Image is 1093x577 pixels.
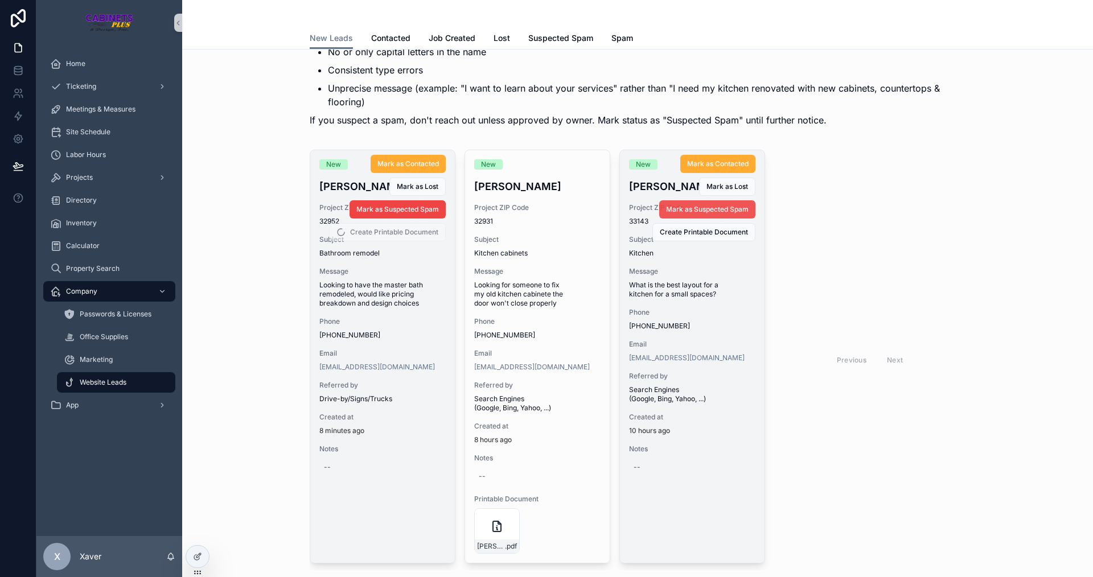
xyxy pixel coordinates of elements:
p: 8 minutes ago [319,426,364,435]
a: Inventory [43,213,175,233]
span: Email [629,340,755,349]
span: Office Supplies [80,332,128,341]
button: Mark as Suspected Spam [659,200,755,219]
span: Notes [629,444,755,454]
span: Drive-by/Signs/Trucks [319,394,446,403]
span: Passwords & Licenses [80,310,151,319]
p: Unprecise message (example: "I want to learn about your services" rather than "I need my kitchen ... [328,81,965,109]
span: Mark as Lost [397,182,438,191]
span: Marketing [80,355,113,364]
div: -- [634,463,640,472]
span: Contacted [371,32,410,44]
span: Subject [474,235,601,244]
a: Home [43,53,175,74]
a: Marketing [57,349,175,370]
span: Message [474,267,601,276]
span: [PHONE_NUMBER] [474,331,601,340]
button: Mark as Contacted [371,155,446,173]
img: App logo [85,14,134,32]
span: Created at [319,413,446,422]
span: Directory [66,196,97,205]
span: App [66,401,79,410]
a: Spam [611,28,633,51]
a: Ticketing [43,76,175,97]
button: Mark as Suspected Spam [350,200,446,219]
a: [EMAIL_ADDRESS][DOMAIN_NAME] [319,362,435,372]
span: Email [319,349,446,358]
a: Meetings & Measures [43,99,175,119]
span: Referred by [319,381,446,390]
span: What is the best layout for a kitchen for a small spaces? [629,281,755,299]
div: scrollable content [36,46,182,430]
span: Company [66,287,97,296]
p: No or only capital letters in the name [328,45,965,59]
span: Ticketing [66,82,96,91]
span: [PHONE_NUMBER] [629,322,755,331]
span: Site Schedule [66,127,110,137]
span: Mark as Suspected Spam [356,205,439,214]
span: Looking to have the master bath remodeled, would like pricing breakdown and design choices [319,281,446,308]
p: 8 hours ago [474,435,512,444]
button: Mark as Lost [699,178,755,196]
span: X [54,550,60,563]
a: Job Created [429,28,475,51]
a: Website Leads [57,372,175,393]
p: 10 hours ago [629,426,670,435]
a: Directory [43,190,175,211]
span: Projects [66,173,93,182]
span: Website Leads [80,378,126,387]
a: [EMAIL_ADDRESS][DOMAIN_NAME] [474,362,590,372]
a: Lost [494,28,510,51]
a: Property Search [43,258,175,279]
span: Property Search [66,264,120,273]
a: [EMAIL_ADDRESS][DOMAIN_NAME] [629,353,745,362]
span: Bathroom remodel [319,249,446,258]
a: Office Supplies [57,327,175,347]
div: -- [479,472,486,481]
button: Create Printable Document [652,223,755,241]
span: Notes [319,444,446,454]
span: Create Printable Document [660,228,748,237]
span: Created at [629,413,755,422]
div: New [481,159,496,170]
span: Message [629,267,755,276]
a: Company [43,281,175,302]
span: Mark as Lost [706,182,748,191]
a: App [43,395,175,415]
span: Calculator [66,241,100,250]
span: [PERSON_NAME]-Project-Lead-8/12/2025-5:31-AM [477,542,505,551]
span: Job Created [429,32,475,44]
a: Labor Hours [43,145,175,165]
span: Notes [474,454,601,463]
span: Phone [474,317,601,326]
span: Meetings & Measures [66,105,135,114]
div: -- [324,463,331,472]
span: .pdf [505,542,517,551]
span: Project ZIP Code [474,203,601,212]
span: Spam [611,32,633,44]
span: Search Engines (Google, Bing, Yahoo, ...) [629,385,755,403]
span: Referred by [474,381,601,390]
h4: [PERSON_NAME] [474,179,601,194]
span: Search Engines (Google, Bing, Yahoo, ...) [474,394,601,413]
span: Printable Document [474,494,601,504]
span: Suspected Spam [528,32,593,44]
span: Mark as Suspected Spam [666,205,749,214]
a: Suspected Spam [528,28,593,51]
span: Email [474,349,601,358]
span: Kitchen cabinets [474,249,601,258]
span: Phone [319,317,446,326]
span: Created at [474,422,601,431]
button: Mark as Contacted [680,155,755,173]
span: Phone [629,308,755,317]
p: Xaver [80,551,101,562]
span: New Leads [310,32,353,44]
span: 32931 [474,217,601,226]
a: Projects [43,167,175,188]
span: Referred by [629,372,755,381]
a: Passwords & Licenses [57,304,175,324]
a: Site Schedule [43,122,175,142]
a: Contacted [371,28,410,51]
a: Calculator [43,236,175,256]
span: Mark as Contacted [687,159,749,168]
